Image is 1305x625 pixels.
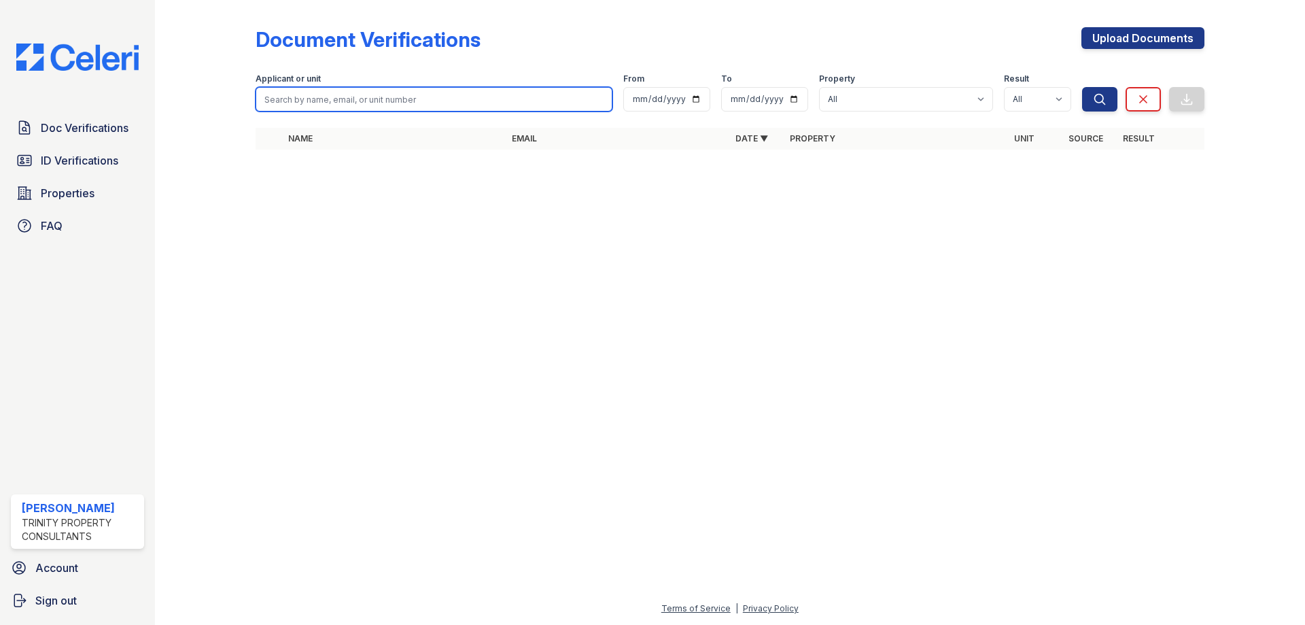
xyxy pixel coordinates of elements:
span: ID Verifications [41,152,118,169]
div: Trinity Property Consultants [22,516,139,543]
a: Source [1068,133,1103,143]
a: ID Verifications [11,147,144,174]
a: Unit [1014,133,1034,143]
label: Property [819,73,855,84]
label: To [721,73,732,84]
span: Doc Verifications [41,120,128,136]
div: Document Verifications [256,27,481,52]
a: Name [288,133,313,143]
a: Sign out [5,587,150,614]
a: Privacy Policy [743,603,799,613]
span: FAQ [41,218,63,234]
a: Upload Documents [1081,27,1204,49]
a: Doc Verifications [11,114,144,141]
div: | [735,603,738,613]
a: Account [5,554,150,581]
a: Result [1123,133,1155,143]
a: Terms of Service [661,603,731,613]
div: [PERSON_NAME] [22,500,139,516]
span: Properties [41,185,94,201]
a: FAQ [11,212,144,239]
a: Email [512,133,537,143]
label: From [623,73,644,84]
span: Sign out [35,592,77,609]
label: Applicant or unit [256,73,321,84]
input: Search by name, email, or unit number [256,87,612,112]
a: Date ▼ [735,133,768,143]
label: Result [1004,73,1029,84]
img: CE_Logo_Blue-a8612792a0a2168367f1c8372b55b34899dd931a85d93a1a3d3e32e68fde9ad4.png [5,44,150,71]
a: Properties [11,180,144,207]
a: Property [790,133,835,143]
span: Account [35,560,78,576]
